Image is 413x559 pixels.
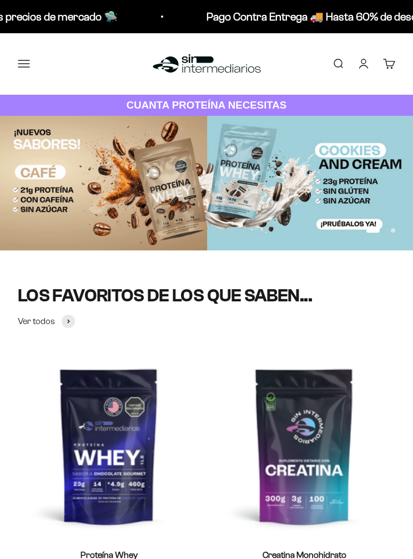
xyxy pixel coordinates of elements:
span: Ver todos [18,314,55,329]
a: Ver todos [18,314,75,329]
strong: CUANTA PROTEÍNA NECESITAS [127,99,287,111]
img: Creatina Monohidrato [213,355,395,537]
img: Proteína Whey [18,355,200,537]
split-lines: LOS FAVORITOS DE LOS QUE SABEN... [18,286,312,305]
